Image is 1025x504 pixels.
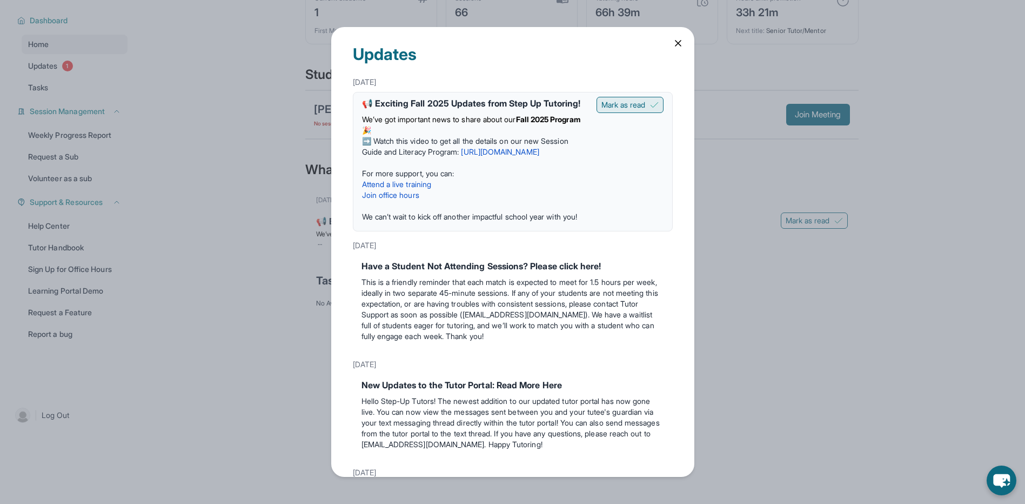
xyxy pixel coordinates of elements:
div: 📢 Exciting Fall 2025 Updates from Step Up Tutoring! [362,97,588,110]
span: 🎉 [362,125,371,135]
div: Updates [353,27,673,72]
span: For more support, you can: [362,169,454,178]
div: [DATE] [353,463,673,482]
p: We can’t wait to kick off another impactful school year with you! [362,211,588,222]
button: Mark as read [597,97,664,113]
div: Have a Student Not Attending Sessions? Please click here! [361,260,664,273]
a: Attend a live training [362,180,432,189]
p: This is a friendly reminder that each match is expected to meet for 1.5 hours per week, ideally i... [361,277,664,342]
img: Mark as read [650,101,659,109]
div: New Updates to the Tutor Portal: Read More Here [361,379,664,392]
span: Mark as read [601,100,646,110]
div: [DATE] [353,236,673,255]
strong: Fall 2025 Program [516,115,580,124]
button: chat-button [987,466,1016,495]
a: Join office hours [362,190,419,200]
div: [DATE] [353,72,673,92]
div: [DATE] [353,355,673,374]
span: We’ve got important news to share about our [362,115,516,124]
a: [URL][DOMAIN_NAME] [461,147,539,156]
p: ➡️ Watch this video to get all the details on our new Session Guide and Literacy Program: [362,136,588,157]
p: Hello Step-Up Tutors! The newest addition to our updated tutor portal has now gone live. You can ... [361,396,664,450]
